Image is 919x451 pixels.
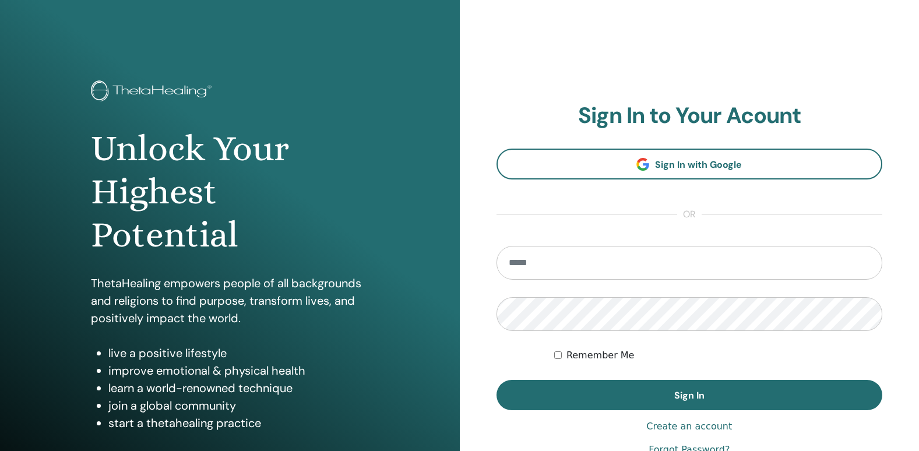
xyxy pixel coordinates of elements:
p: ThetaHealing empowers people of all backgrounds and religions to find purpose, transform lives, a... [91,274,368,327]
span: or [677,207,702,221]
div: Keep me authenticated indefinitely or until I manually logout [554,348,882,362]
li: learn a world-renowned technique [108,379,368,397]
li: live a positive lifestyle [108,344,368,362]
a: Create an account [646,420,732,434]
button: Sign In [497,380,883,410]
a: Sign In with Google [497,149,883,179]
span: Sign In [674,389,705,401]
label: Remember Me [566,348,635,362]
span: Sign In with Google [655,158,742,171]
h2: Sign In to Your Acount [497,103,883,129]
li: start a thetahealing practice [108,414,368,432]
h1: Unlock Your Highest Potential [91,127,368,257]
li: join a global community [108,397,368,414]
li: improve emotional & physical health [108,362,368,379]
